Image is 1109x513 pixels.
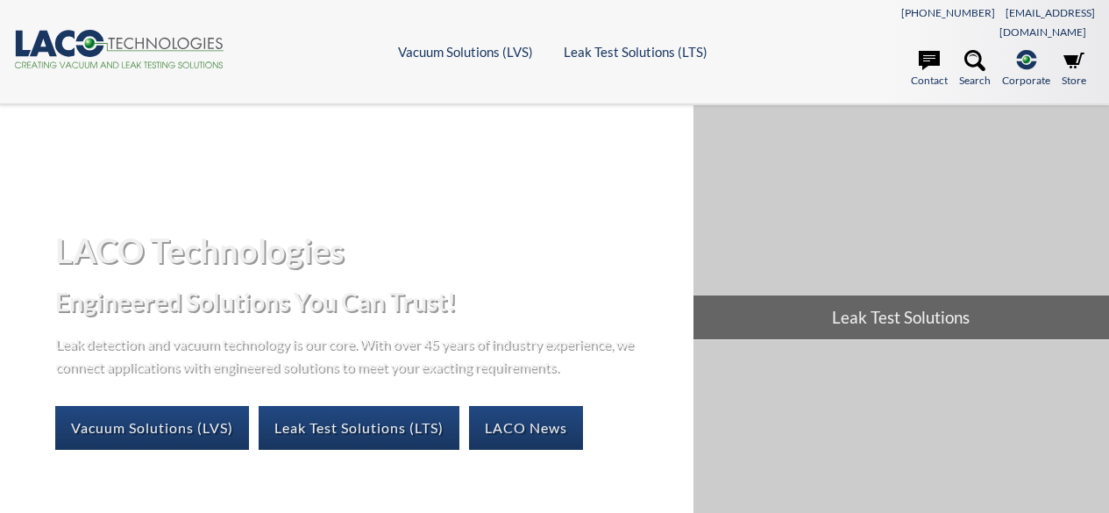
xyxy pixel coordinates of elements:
a: Leak Test Solutions [693,105,1109,338]
a: Vacuum Solutions (LVS) [55,406,249,450]
h1: LACO Technologies [55,229,679,272]
a: Contact [911,50,948,89]
a: Store [1062,50,1086,89]
span: Leak Test Solutions [693,296,1109,339]
h2: Engineered Solutions You Can Trust! [55,286,679,318]
a: Search [959,50,991,89]
a: LACO News [469,406,583,450]
a: [PHONE_NUMBER] [901,6,995,19]
a: [EMAIL_ADDRESS][DOMAIN_NAME] [999,6,1095,39]
a: Vacuum Solutions (LVS) [398,44,533,60]
a: Leak Test Solutions (LTS) [259,406,459,450]
a: Leak Test Solutions (LTS) [564,44,707,60]
p: Leak detection and vacuum technology is our core. With over 45 years of industry experience, we c... [55,332,643,377]
span: Corporate [1002,72,1050,89]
